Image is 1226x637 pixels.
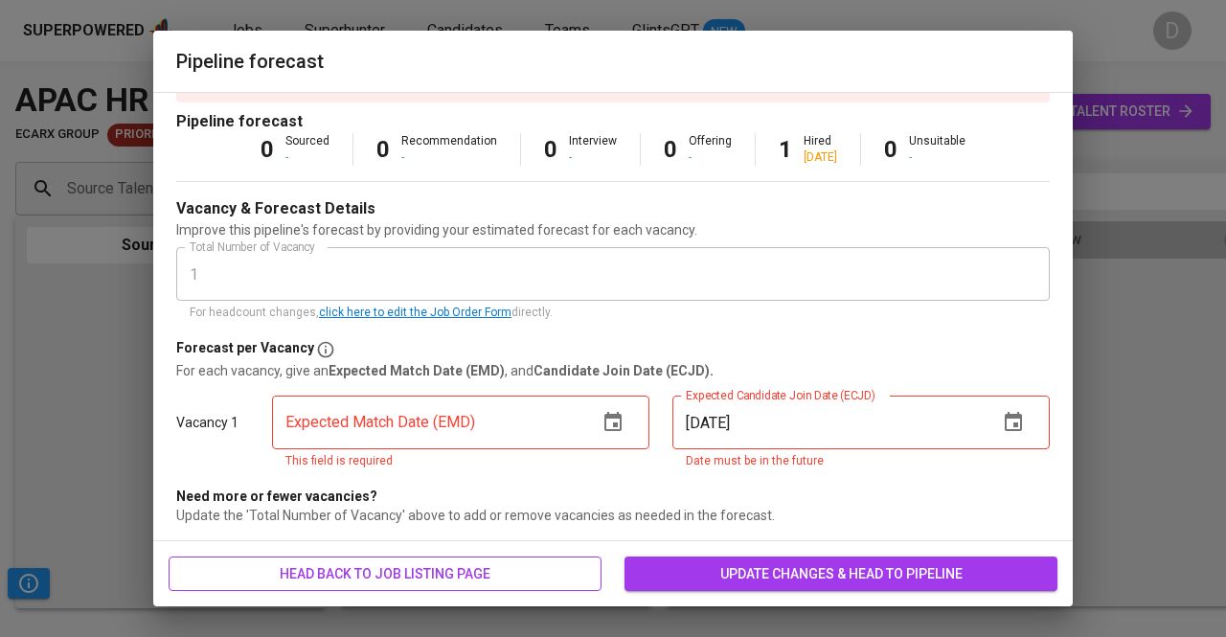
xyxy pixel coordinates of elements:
[285,149,329,166] div: -
[176,361,1050,380] p: For each vacancy, give an , and
[804,149,837,166] div: [DATE]
[176,220,1050,239] p: Improve this pipeline's forecast by providing your estimated forecast for each vacancy.
[689,133,732,166] div: Offering
[909,133,965,166] div: Unsuitable
[640,562,1042,586] span: update changes & head to pipeline
[689,149,732,166] div: -
[176,197,375,220] p: Vacancy & Forecast Details
[401,133,497,166] div: Recommendation
[909,149,965,166] div: -
[884,136,897,163] b: 0
[285,452,636,471] p: This field is required
[664,136,677,163] b: 0
[624,557,1057,592] button: update changes & head to pipeline
[569,149,617,166] div: -
[319,306,511,319] a: click here to edit the Job Order Form
[376,136,390,163] b: 0
[176,46,1050,77] h6: Pipeline forecast
[176,338,314,361] p: Forecast per Vacancy
[176,413,238,432] p: Vacancy 1
[190,304,1036,323] p: For headcount changes, directly.
[569,133,617,166] div: Interview
[285,133,329,166] div: Sourced
[329,363,505,378] b: Expected Match Date (EMD)
[804,133,837,166] div: Hired
[184,562,586,586] span: head back to job listing page
[176,487,1050,506] p: Need more or fewer vacancies?
[779,136,792,163] b: 1
[401,149,497,166] div: -
[261,136,274,163] b: 0
[686,452,1036,471] p: Date must be in the future
[176,506,1050,525] p: Update the 'Total Number of Vacancy' above to add or remove vacancies as needed in the forecast.
[534,363,714,378] b: Candidate Join Date (ECJD).
[176,110,1050,133] p: Pipeline forecast
[544,136,557,163] b: 0
[169,557,602,592] button: head back to job listing page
